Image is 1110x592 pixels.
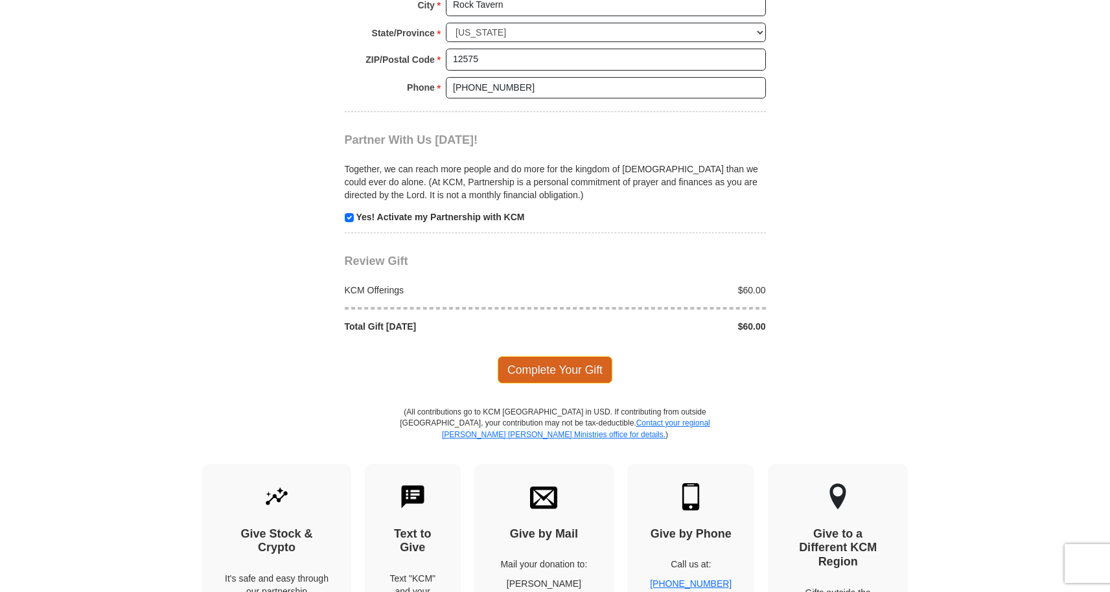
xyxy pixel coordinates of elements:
[677,483,704,510] img: mobile.svg
[387,527,438,555] h4: Text to Give
[555,320,773,333] div: $60.00
[345,255,408,268] span: Review Gift
[338,284,555,297] div: KCM Offerings
[791,527,885,569] h4: Give to a Different KCM Region
[399,483,426,510] img: text-to-give.svg
[400,407,711,463] p: (All contributions go to KCM [GEOGRAPHIC_DATA] in USD. If contributing from outside [GEOGRAPHIC_D...
[345,163,766,201] p: Together, we can reach more people and do more for the kingdom of [DEMOGRAPHIC_DATA] than we coul...
[555,284,773,297] div: $60.00
[650,558,732,571] p: Call us at:
[497,558,592,571] p: Mail your donation to:
[650,578,732,589] a: [PHONE_NUMBER]
[650,527,732,541] h4: Give by Phone
[372,24,435,42] strong: State/Province
[498,356,612,383] span: Complete Your Gift
[225,527,329,555] h4: Give Stock & Crypto
[530,483,557,510] img: envelope.svg
[263,483,290,510] img: give-by-stock.svg
[345,133,478,146] span: Partner With Us [DATE]!
[497,527,592,541] h4: Give by Mail
[407,78,435,97] strong: Phone
[365,51,435,69] strong: ZIP/Postal Code
[356,212,524,222] strong: Yes! Activate my Partnership with KCM
[442,418,710,438] a: Contact your regional [PERSON_NAME] [PERSON_NAME] Ministries office for details.
[338,320,555,333] div: Total Gift [DATE]
[829,483,847,510] img: other-region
